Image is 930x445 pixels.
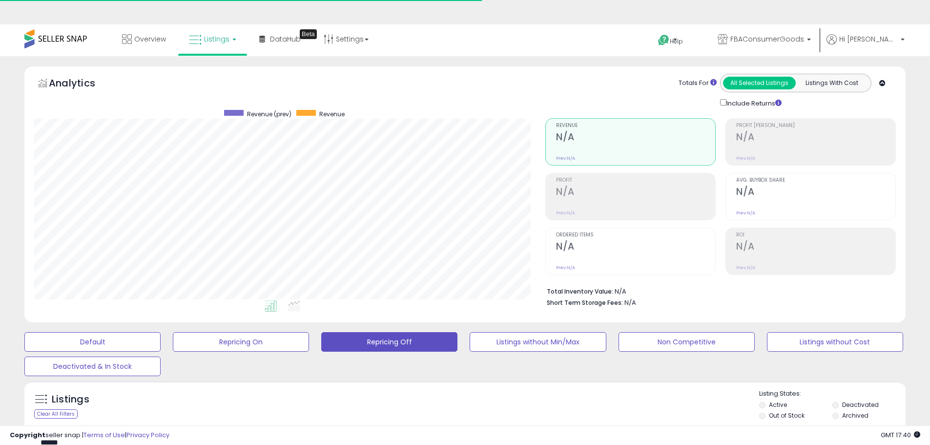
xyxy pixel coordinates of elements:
button: Listings without Min/Max [470,332,606,352]
small: Prev: N/A [556,210,575,216]
span: Hi [PERSON_NAME] [839,34,898,44]
h5: Analytics [49,76,114,92]
span: ROI [736,233,895,238]
h2: N/A [556,186,715,199]
label: Archived [842,411,868,420]
small: Prev: N/A [556,265,575,271]
span: 2025-09-9 17:40 GMT [881,430,920,440]
a: Privacy Policy [126,430,169,440]
span: Revenue [556,123,715,128]
button: All Selected Listings [723,77,796,89]
button: Non Competitive [619,332,755,352]
button: Deactivated & In Stock [24,357,161,376]
div: seller snap | | [10,431,169,440]
h2: N/A [736,131,895,145]
label: Out of Stock [769,411,805,420]
h2: N/A [556,241,715,254]
span: Revenue (prev) [247,110,291,118]
span: Profit [PERSON_NAME] [736,123,895,128]
i: Get Help [658,34,670,46]
b: Total Inventory Value: [547,287,613,296]
button: Repricing Off [321,332,457,352]
span: Profit [556,178,715,183]
a: Hi [PERSON_NAME] [827,34,905,56]
div: Totals For [679,79,717,88]
button: Listings without Cost [767,332,903,352]
span: Avg. Buybox Share [736,178,895,183]
button: Listings With Cost [795,77,868,89]
div: Include Returns [713,97,793,108]
strong: Copyright [10,430,45,440]
span: Listings [204,34,229,44]
a: Help [650,27,702,56]
b: Short Term Storage Fees: [547,298,623,307]
p: Listing States: [759,389,906,399]
span: Revenue [319,110,345,118]
li: N/A [547,285,889,297]
h2: N/A [736,186,895,199]
span: Ordered Items [556,233,715,238]
h2: N/A [556,131,715,145]
span: DataHub [270,34,301,44]
small: Prev: N/A [736,155,755,161]
button: Repricing On [173,332,309,352]
a: DataHub [252,24,308,54]
a: FBAConsumerGoods [710,24,818,56]
label: Deactivated [842,401,879,409]
label: Active [769,401,787,409]
a: Overview [115,24,173,54]
a: Listings [182,24,244,54]
h2: N/A [736,241,895,254]
small: Prev: N/A [556,155,575,161]
span: Overview [134,34,166,44]
span: FBAConsumerGoods [730,34,804,44]
a: Terms of Use [83,430,125,440]
small: Prev: N/A [736,265,755,271]
div: Clear All Filters [34,409,78,419]
h5: Listings [52,393,89,406]
button: Default [24,332,161,352]
a: Settings [316,24,376,54]
span: N/A [624,298,636,307]
span: Help [670,37,683,45]
small: Prev: N/A [736,210,755,216]
div: Tooltip anchor [300,29,317,39]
